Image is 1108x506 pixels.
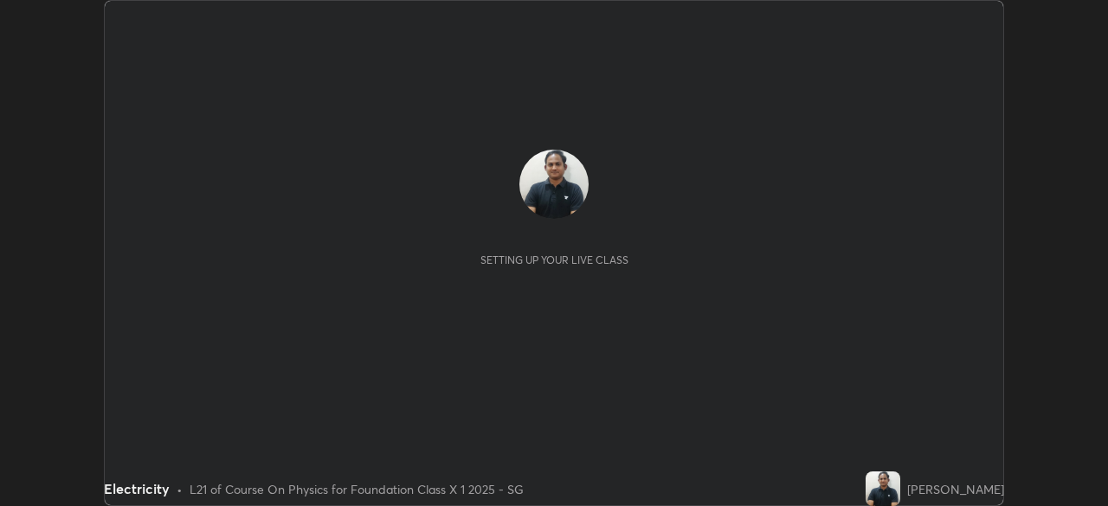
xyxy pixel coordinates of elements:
[866,471,900,506] img: 4fc8fb9b56d647e28bc3800bbacc216d.jpg
[480,253,628,266] div: Setting up your live class
[104,478,170,499] div: Electricity
[907,480,1004,498] div: [PERSON_NAME]
[519,150,589,219] img: 4fc8fb9b56d647e28bc3800bbacc216d.jpg
[190,480,524,498] div: L21 of Course On Physics for Foundation Class X 1 2025 - SG
[177,480,183,498] div: •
